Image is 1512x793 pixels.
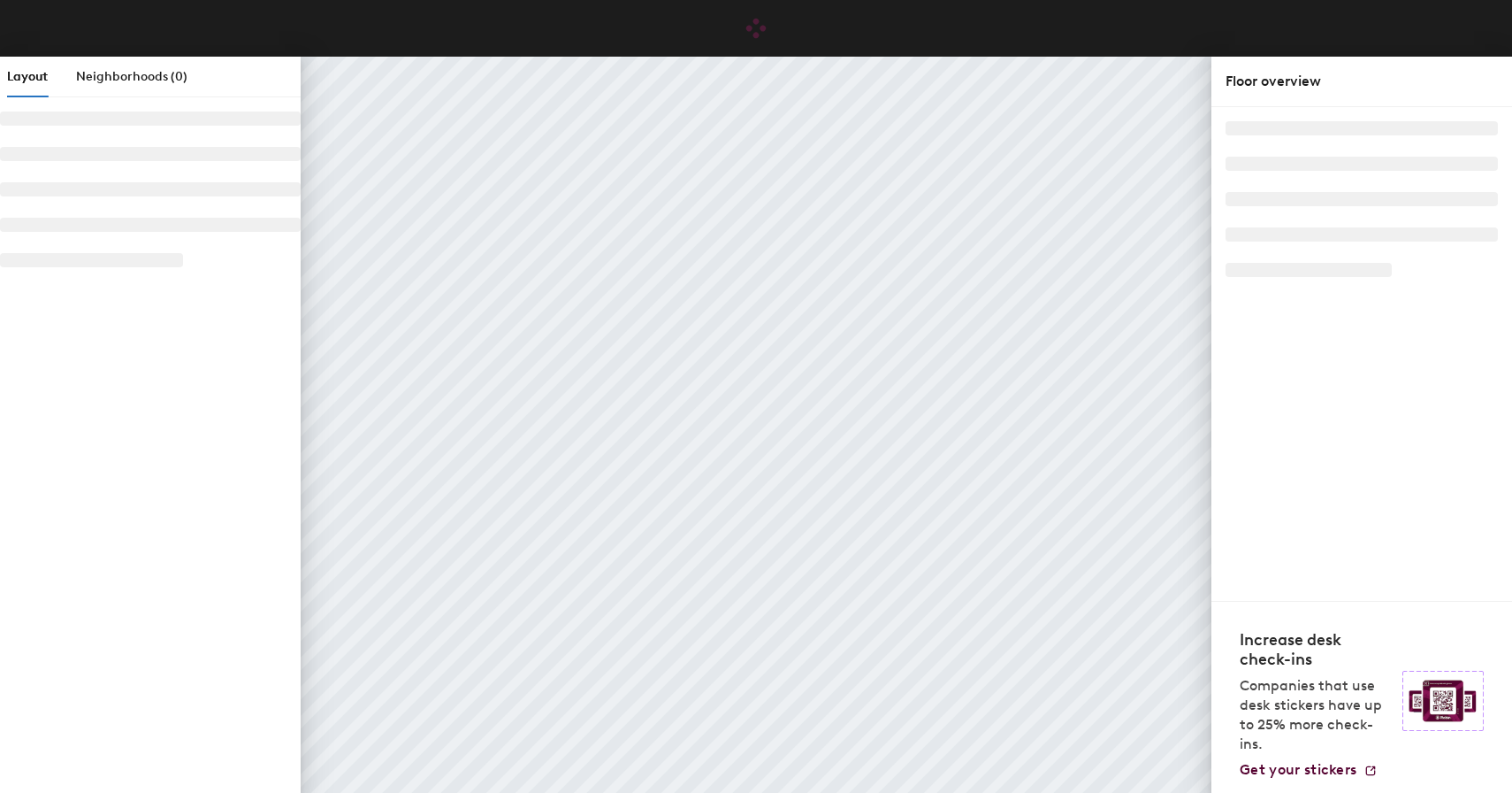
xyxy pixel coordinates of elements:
[1240,761,1378,779] a: Get your stickers
[1226,71,1498,92] div: Floor overview
[76,69,187,84] span: Neighborhoods (0)
[1240,761,1356,778] span: Get your stickers
[1240,630,1392,669] h4: Increase desk check-ins
[1402,671,1484,731] img: Sticker logo
[7,69,48,84] span: Layout
[1240,676,1392,754] p: Companies that use desk stickers have up to 25% more check-ins.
